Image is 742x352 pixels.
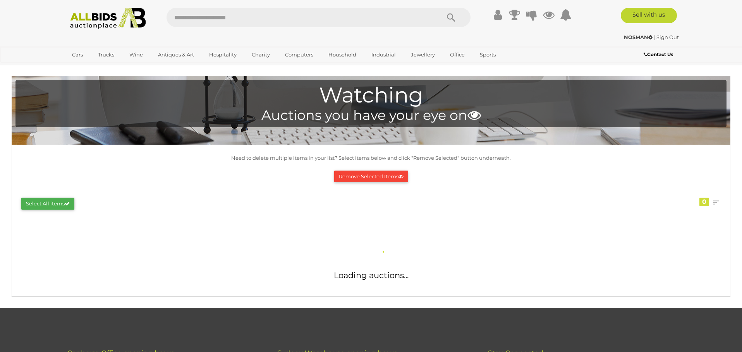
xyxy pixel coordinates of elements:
[699,198,709,206] div: 0
[644,50,675,59] a: Contact Us
[624,34,653,40] strong: NOSMAN
[366,48,401,61] a: Industrial
[124,48,148,61] a: Wine
[247,48,275,61] a: Charity
[67,61,132,74] a: [GEOGRAPHIC_DATA]
[19,108,723,123] h4: Auctions you have your eye on
[334,171,408,183] button: Remove Selected Items
[323,48,361,61] a: Household
[66,8,150,29] img: Allbids.com.au
[406,48,440,61] a: Jewellery
[334,270,409,280] span: Loading auctions...
[624,34,654,40] a: NOSMAN
[621,8,677,23] a: Sell with us
[656,34,679,40] a: Sign Out
[21,198,74,210] button: Select All items
[644,51,673,57] b: Contact Us
[654,34,655,40] span: |
[93,48,119,61] a: Trucks
[445,48,470,61] a: Office
[204,48,242,61] a: Hospitality
[15,154,727,162] p: Need to delete multiple items in your list? Select items below and click "Remove Selected" button...
[280,48,318,61] a: Computers
[19,84,723,107] h1: Watching
[432,8,471,27] button: Search
[67,48,88,61] a: Cars
[475,48,501,61] a: Sports
[153,48,199,61] a: Antiques & Art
